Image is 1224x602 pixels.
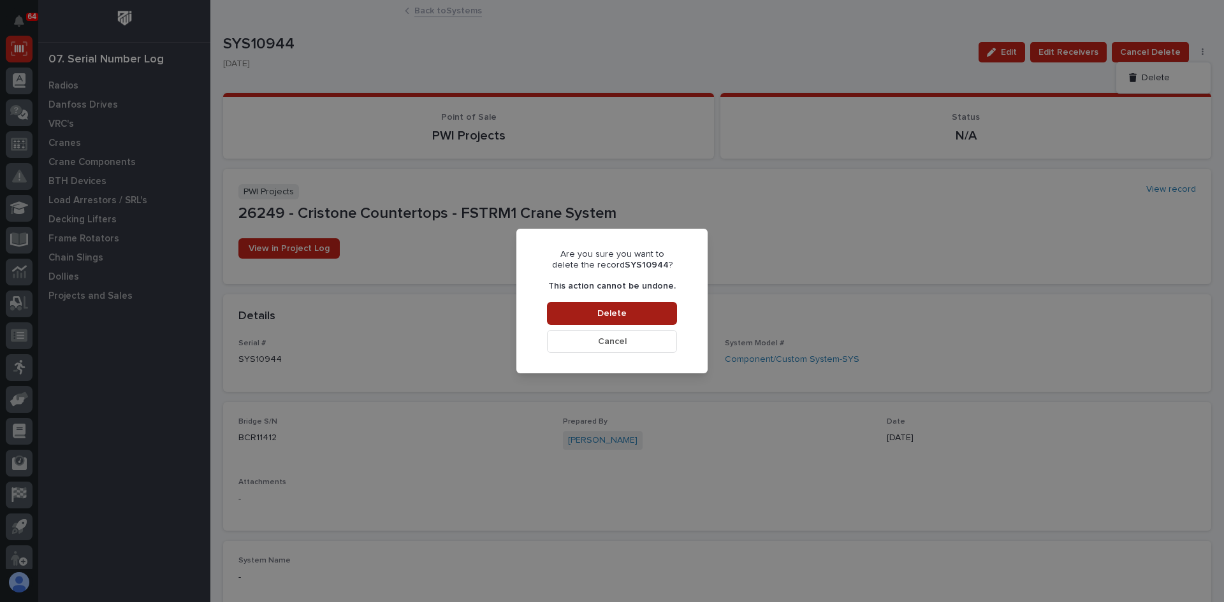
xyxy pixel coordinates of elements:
[597,308,627,319] span: Delete
[598,336,627,347] span: Cancel
[548,281,676,292] p: This action cannot be undone.
[547,249,677,271] p: Are you sure you want to delete the record ?
[547,330,677,353] button: Cancel
[625,261,669,269] b: SYS10944
[547,302,677,325] button: Delete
